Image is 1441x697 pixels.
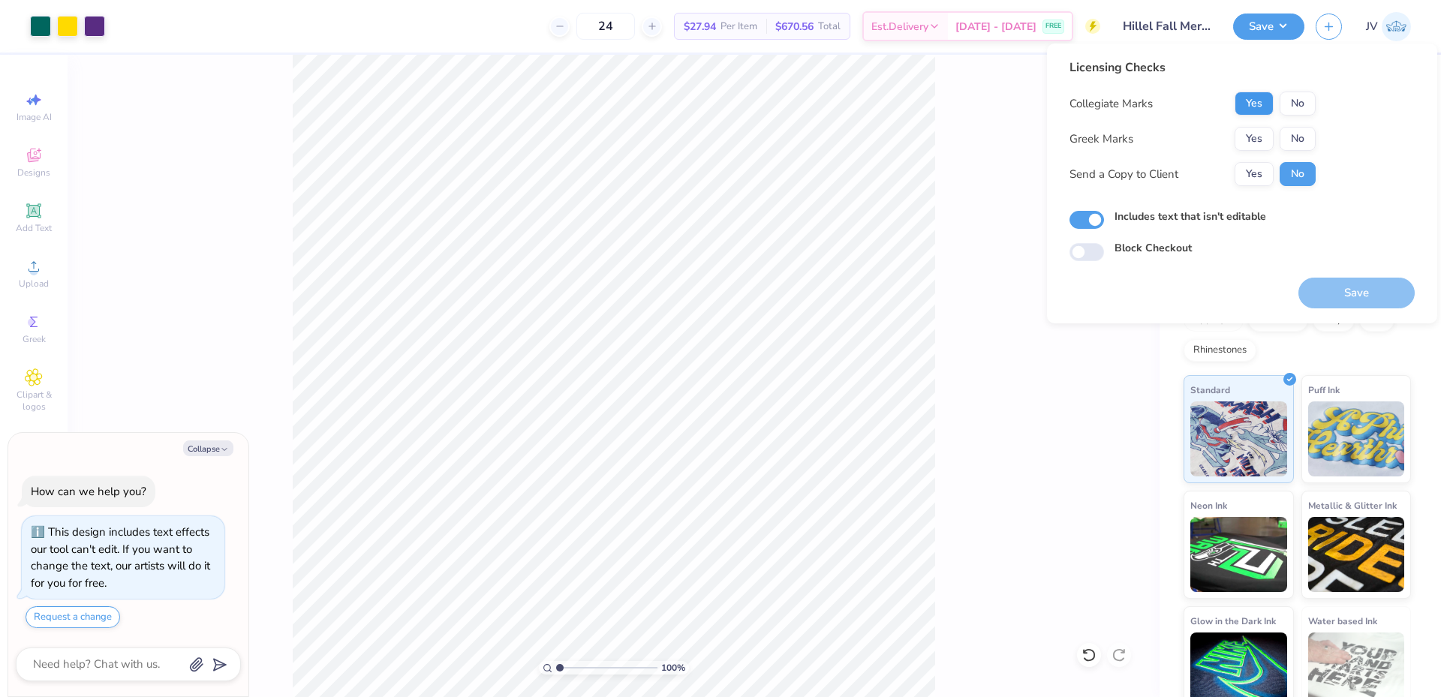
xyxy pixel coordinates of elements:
[1382,12,1411,41] img: Jo Vincent
[871,19,928,35] span: Est. Delivery
[1235,92,1274,116] button: Yes
[1308,497,1397,513] span: Metallic & Glitter Ink
[1190,497,1227,513] span: Neon Ink
[31,484,146,499] div: How can we help you?
[17,167,50,179] span: Designs
[1280,162,1316,186] button: No
[1235,162,1274,186] button: Yes
[1308,517,1405,592] img: Metallic & Glitter Ink
[576,13,635,40] input: – –
[19,278,49,290] span: Upload
[26,606,120,628] button: Request a change
[1069,59,1316,77] div: Licensing Checks
[31,524,210,590] div: This design includes text effects our tool can't edit. If you want to change the text, our artist...
[1115,240,1192,256] label: Block Checkout
[1069,95,1153,113] div: Collegiate Marks
[16,222,52,234] span: Add Text
[955,19,1036,35] span: [DATE] - [DATE]
[720,19,757,35] span: Per Item
[1308,613,1377,629] span: Water based Ink
[1115,209,1266,224] label: Includes text that isn't editable
[1069,131,1133,148] div: Greek Marks
[1190,401,1287,476] img: Standard
[684,19,716,35] span: $27.94
[1233,14,1304,40] button: Save
[1235,127,1274,151] button: Yes
[1366,12,1411,41] a: JV
[1366,18,1378,35] span: JV
[661,661,685,674] span: 100 %
[775,19,814,35] span: $670.56
[1308,382,1340,398] span: Puff Ink
[1190,613,1276,629] span: Glow in the Dark Ink
[1280,92,1316,116] button: No
[8,389,60,413] span: Clipart & logos
[1190,382,1230,398] span: Standard
[818,19,841,35] span: Total
[1280,127,1316,151] button: No
[23,333,46,345] span: Greek
[17,111,52,123] span: Image AI
[183,440,233,456] button: Collapse
[1045,21,1061,32] span: FREE
[1184,339,1256,362] div: Rhinestones
[1308,401,1405,476] img: Puff Ink
[1190,517,1287,592] img: Neon Ink
[1069,166,1178,183] div: Send a Copy to Client
[1112,11,1222,41] input: Untitled Design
